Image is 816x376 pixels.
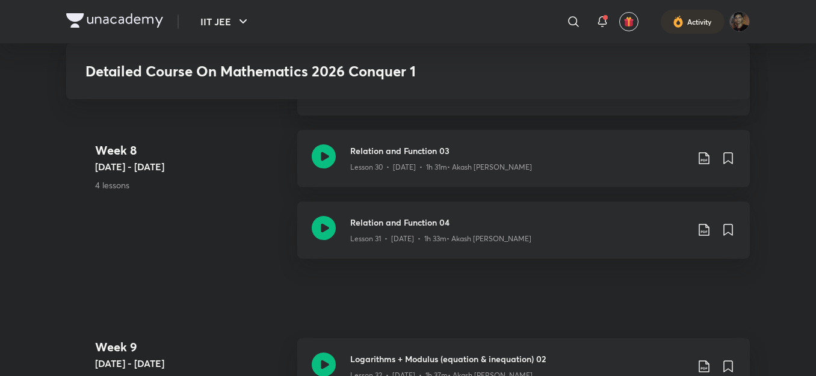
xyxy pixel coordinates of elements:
[673,14,684,29] img: activity
[729,11,750,32] img: Řaja Ƙumar Šingh
[350,162,532,173] p: Lesson 30 • [DATE] • 1h 31m • Akash [PERSON_NAME]
[350,233,531,244] p: Lesson 31 • [DATE] • 1h 33m • Akash [PERSON_NAME]
[95,159,288,174] h5: [DATE] - [DATE]
[350,144,687,157] h3: Relation and Function 03
[623,16,634,27] img: avatar
[297,130,750,202] a: Relation and Function 03Lesson 30 • [DATE] • 1h 31m• Akash [PERSON_NAME]
[350,353,687,365] h3: Logarithms + Modulus (equation & inequation) 02
[619,12,638,31] button: avatar
[66,13,163,28] img: Company Logo
[95,179,288,191] p: 4 lessons
[66,13,163,31] a: Company Logo
[85,63,557,80] h3: Detailed Course On Mathematics 2026 Conquer 1
[95,356,288,371] h5: [DATE] - [DATE]
[95,141,288,159] h4: Week 8
[193,10,258,34] button: IIT JEE
[95,338,288,356] h4: Week 9
[297,202,750,273] a: Relation and Function 04Lesson 31 • [DATE] • 1h 33m• Akash [PERSON_NAME]
[350,216,687,229] h3: Relation and Function 04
